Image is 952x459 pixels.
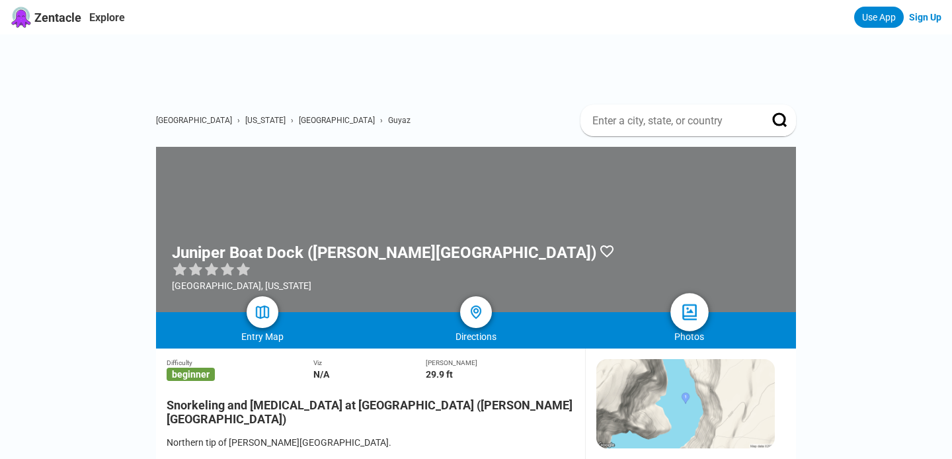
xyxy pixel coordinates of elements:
img: map [255,304,270,320]
a: Sign Up [909,12,941,22]
div: 29.9 ft [426,369,575,380]
img: Zentacle logo [11,7,32,28]
a: directions [460,296,492,328]
span: › [380,116,383,125]
h2: Snorkeling and [MEDICAL_DATA] at [GEOGRAPHIC_DATA] ([PERSON_NAME][GEOGRAPHIC_DATA]) [167,390,575,426]
span: › [291,116,294,125]
div: N/A [313,369,426,380]
a: map [247,296,278,328]
a: [US_STATE] [245,116,286,125]
a: photos [670,293,709,331]
span: Zentacle [34,11,81,24]
div: [PERSON_NAME] [426,359,575,366]
a: [GEOGRAPHIC_DATA] [156,116,232,125]
div: Viz [313,359,426,366]
img: photos [680,303,699,322]
a: [GEOGRAPHIC_DATA] [299,116,375,125]
div: Directions [370,331,583,342]
div: Photos [582,331,796,342]
div: Entry Map [156,331,370,342]
h1: Juniper Boat Dock ([PERSON_NAME][GEOGRAPHIC_DATA]) [172,243,596,262]
img: directions [468,304,484,320]
a: Guyaz [388,116,411,125]
span: beginner [167,368,215,381]
input: Enter a city, state, or country [591,114,754,128]
div: [GEOGRAPHIC_DATA], [US_STATE] [172,280,615,291]
div: Difficulty [167,359,313,366]
a: Explore [89,11,125,24]
a: Use App [854,7,904,28]
img: static [596,359,775,448]
span: › [237,116,240,125]
a: Zentacle logoZentacle [11,7,81,28]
